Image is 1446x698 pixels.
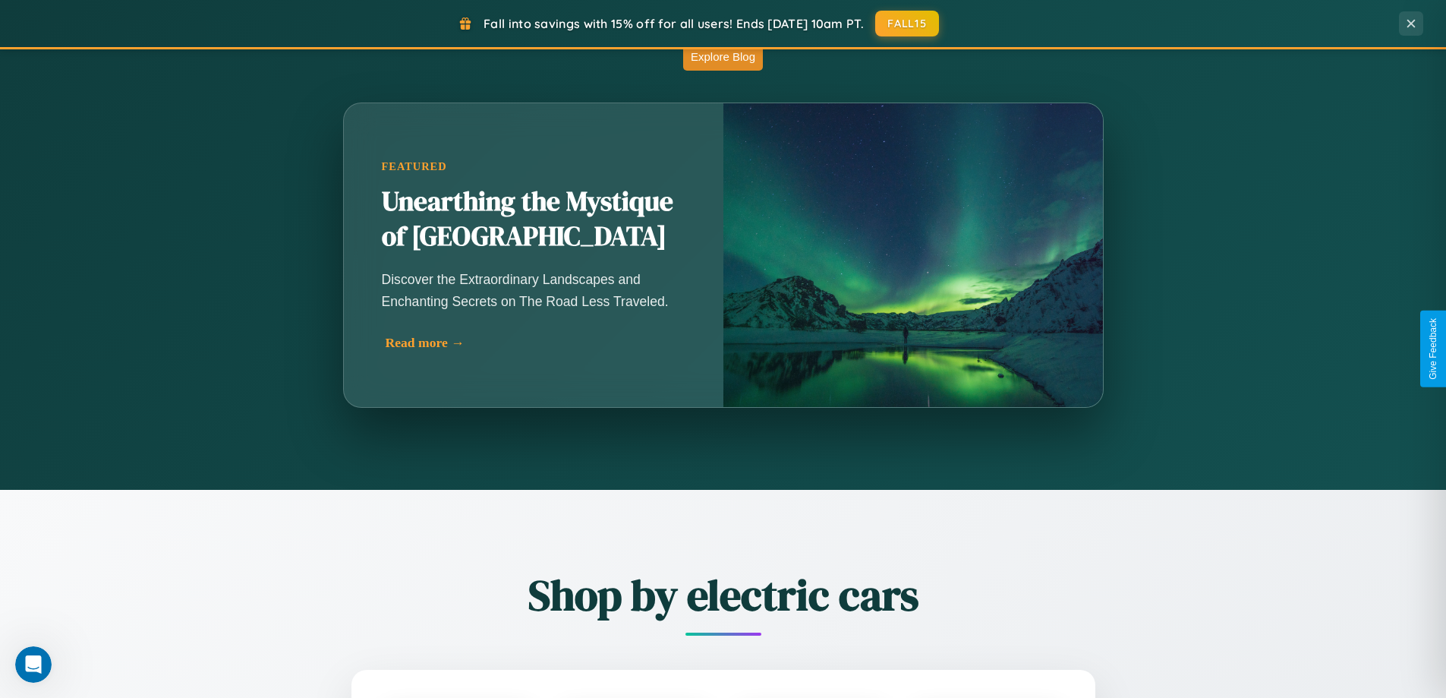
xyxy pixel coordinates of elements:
button: FALL15 [875,11,939,36]
div: Featured [382,160,685,173]
span: Fall into savings with 15% off for all users! Ends [DATE] 10am PT. [484,16,864,31]
div: Read more → [386,335,689,351]
button: Explore Blog [683,43,763,71]
div: Give Feedback [1428,318,1438,380]
iframe: Intercom live chat [15,646,52,683]
p: Discover the Extraordinary Landscapes and Enchanting Secrets on The Road Less Traveled. [382,269,685,311]
h2: Unearthing the Mystique of [GEOGRAPHIC_DATA] [382,185,685,254]
h2: Shop by electric cars [268,566,1179,624]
